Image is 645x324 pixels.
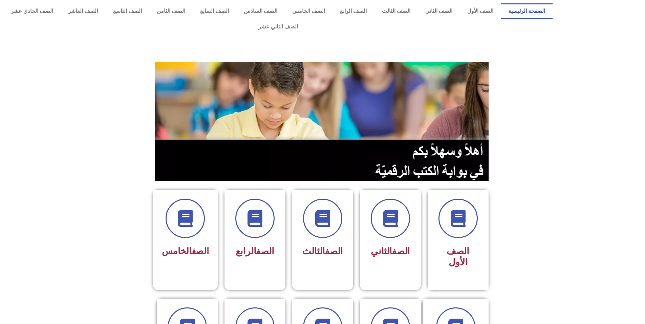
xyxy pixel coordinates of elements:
[418,3,460,19] a: الصف الثاني
[374,3,417,19] a: الصف الثالث
[392,246,410,257] a: الصف
[501,3,553,19] a: الصفحة الرئيسية
[256,246,274,257] a: الصف
[193,3,236,19] a: الصف السابع
[302,246,343,257] span: الثالث
[371,246,410,257] span: الثاني
[162,246,209,256] span: الخامس
[285,3,332,19] a: الصف الخامس
[192,246,209,256] a: الصف
[61,3,105,19] a: الصف العاشر
[149,3,193,19] a: الصف الثامن
[3,3,61,19] a: الصف الحادي عشر
[236,246,274,257] span: الرابع
[325,246,343,257] a: الصف
[447,246,469,267] span: الصف الأول
[332,3,374,19] a: الصف الرابع
[460,3,501,19] a: الصف الأول
[236,3,285,19] a: الصف السادس
[3,19,553,35] a: الصف الثاني عشر
[105,3,149,19] a: الصف التاسع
